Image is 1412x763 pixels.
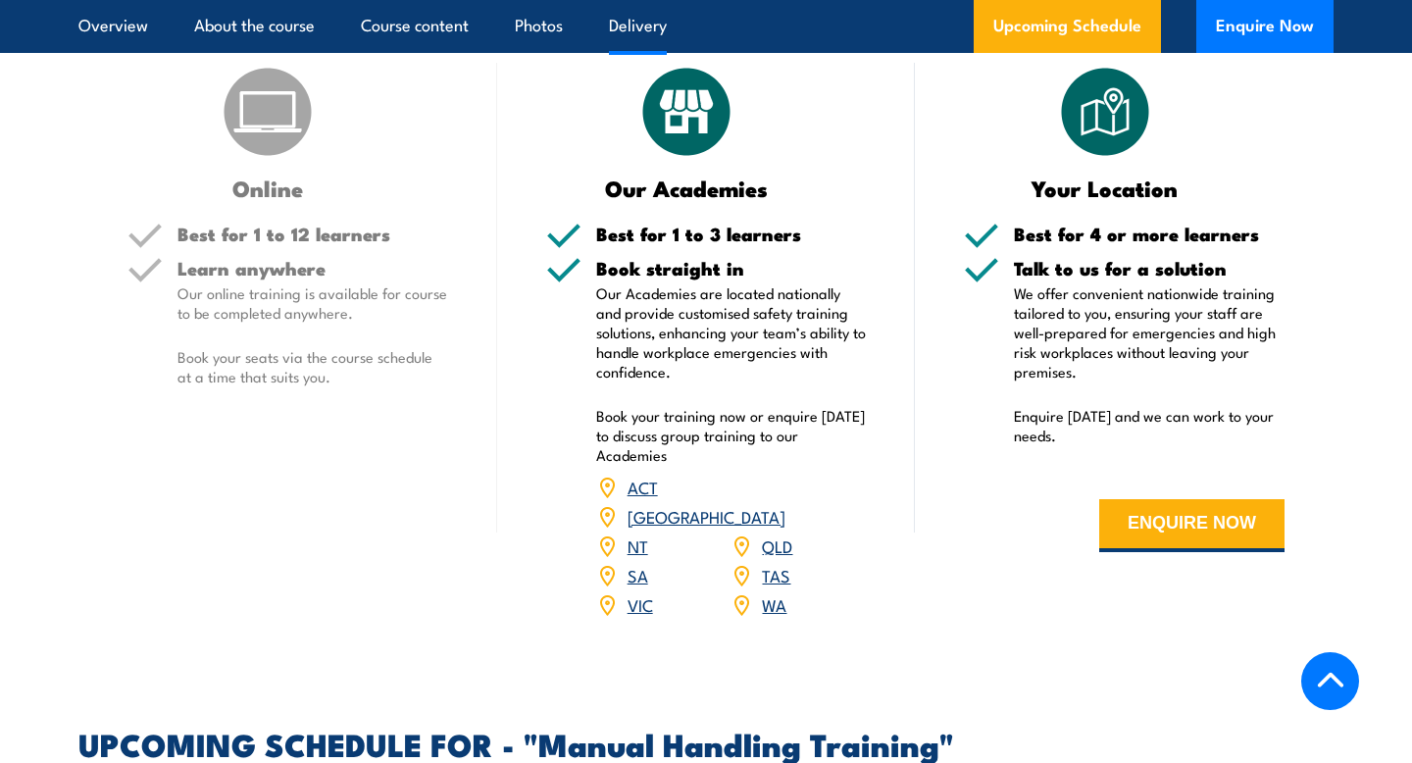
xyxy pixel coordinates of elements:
[177,225,448,243] h5: Best for 1 to 12 learners
[762,534,792,557] a: QLD
[596,259,867,278] h5: Book straight in
[628,504,785,528] a: [GEOGRAPHIC_DATA]
[596,283,867,381] p: Our Academies are located nationally and provide customised safety training solutions, enhancing ...
[546,177,828,199] h3: Our Academies
[127,177,409,199] h3: Online
[1014,225,1285,243] h5: Best for 4 or more learners
[628,534,648,557] a: NT
[78,730,1334,757] h2: UPCOMING SCHEDULE FOR - "Manual Handling Training"
[177,347,448,386] p: Book your seats via the course schedule at a time that suits you.
[596,406,867,465] p: Book your training now or enquire [DATE] to discuss group training to our Academies
[762,592,786,616] a: WA
[1014,406,1285,445] p: Enquire [DATE] and we can work to your needs.
[1099,499,1285,552] button: ENQUIRE NOW
[177,283,448,323] p: Our online training is available for course to be completed anywhere.
[628,563,648,586] a: SA
[762,563,790,586] a: TAS
[628,592,653,616] a: VIC
[964,177,1245,199] h3: Your Location
[177,259,448,278] h5: Learn anywhere
[1014,283,1285,381] p: We offer convenient nationwide training tailored to you, ensuring your staff are well-prepared fo...
[628,475,658,498] a: ACT
[596,225,867,243] h5: Best for 1 to 3 learners
[1014,259,1285,278] h5: Talk to us for a solution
